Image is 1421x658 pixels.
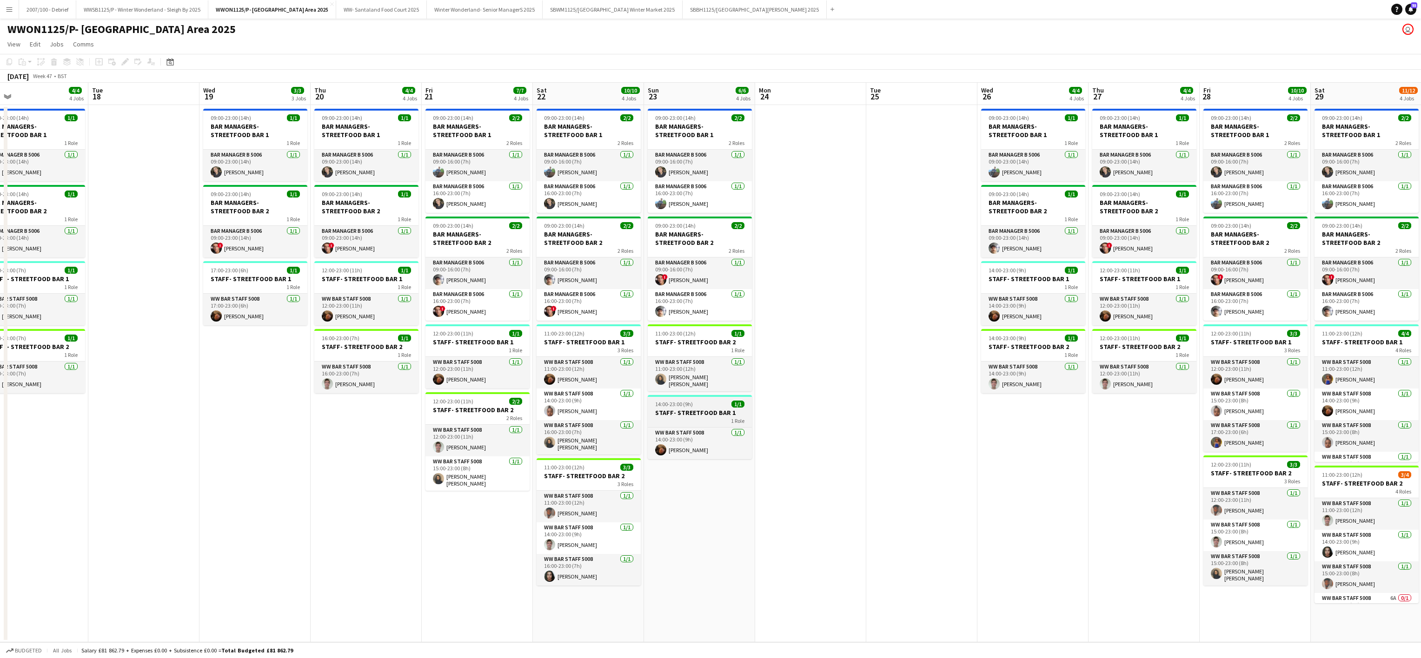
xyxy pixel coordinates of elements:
span: Jobs [50,40,64,48]
div: BST [58,72,67,79]
span: Edit [30,40,40,48]
span: Budgeted [15,647,42,654]
button: WWSB1125/P - Winter Wonderland - Sleigh By 2025 [76,0,208,19]
button: SBWM1125/[GEOGRAPHIC_DATA] Winter Market 2025 [543,0,683,19]
app-user-avatar: Suzanne Edwards [1402,24,1414,35]
span: Total Budgeted £81 862.79 [221,647,293,654]
div: [DATE] [7,72,29,81]
span: View [7,40,20,48]
button: Budgeted [5,645,43,656]
button: 2007/100 - Debrief [19,0,76,19]
button: WW- Santaland Food Court 2025 [336,0,427,19]
a: Comms [69,38,98,50]
button: WWON1125/P- [GEOGRAPHIC_DATA] Area 2025 [208,0,336,19]
button: Winter Wonderland- Senior ManagerS 2025 [427,0,543,19]
a: Edit [26,38,44,50]
a: 93 [1405,4,1416,15]
a: View [4,38,24,50]
span: Comms [73,40,94,48]
div: Salary £81 862.79 + Expenses £0.00 + Subsistence £0.00 = [81,647,293,654]
a: Jobs [46,38,67,50]
span: 93 [1411,2,1417,8]
span: All jobs [51,647,73,654]
h1: WWON1125/P- [GEOGRAPHIC_DATA] Area 2025 [7,22,236,36]
button: SBBH1125/[GEOGRAPHIC_DATA][PERSON_NAME] 2025 [683,0,827,19]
